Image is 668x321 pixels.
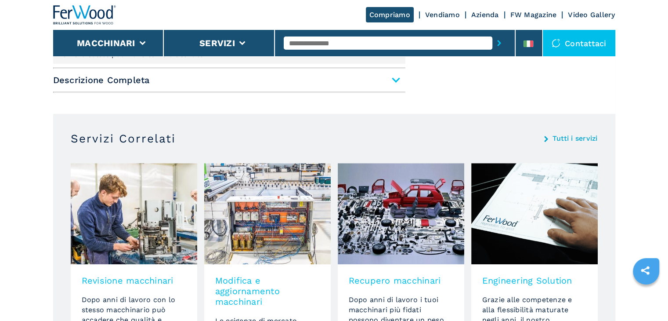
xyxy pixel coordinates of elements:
[77,38,135,48] button: Macchinari
[215,275,320,307] h3: Modifica e aggiornamento macchinari
[394,51,401,58] em: 14
[568,11,615,19] a: Video Gallery
[492,33,506,53] button: submit-button
[71,131,176,146] h3: Servizi Correlati
[204,163,331,264] img: image
[53,5,116,25] img: Ferwood
[634,259,656,281] a: sharethis
[338,163,464,264] img: image
[543,30,615,56] div: Contattaci
[631,281,661,314] iframe: Chat
[349,275,453,286] h3: Recupero macchinari
[199,38,235,48] button: Servizi
[82,275,186,286] h3: Revisione macchinari
[471,11,499,19] a: Azienda
[510,11,557,19] a: FW Magazine
[552,39,560,47] img: Contattaci
[471,163,598,264] img: image
[482,275,587,286] h3: Engineering Solution
[71,163,197,264] img: image
[425,11,460,19] a: Vendiamo
[53,72,405,88] span: Descrizione Completa
[366,7,414,22] a: Compriamo
[552,135,598,142] a: Tutti i servizi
